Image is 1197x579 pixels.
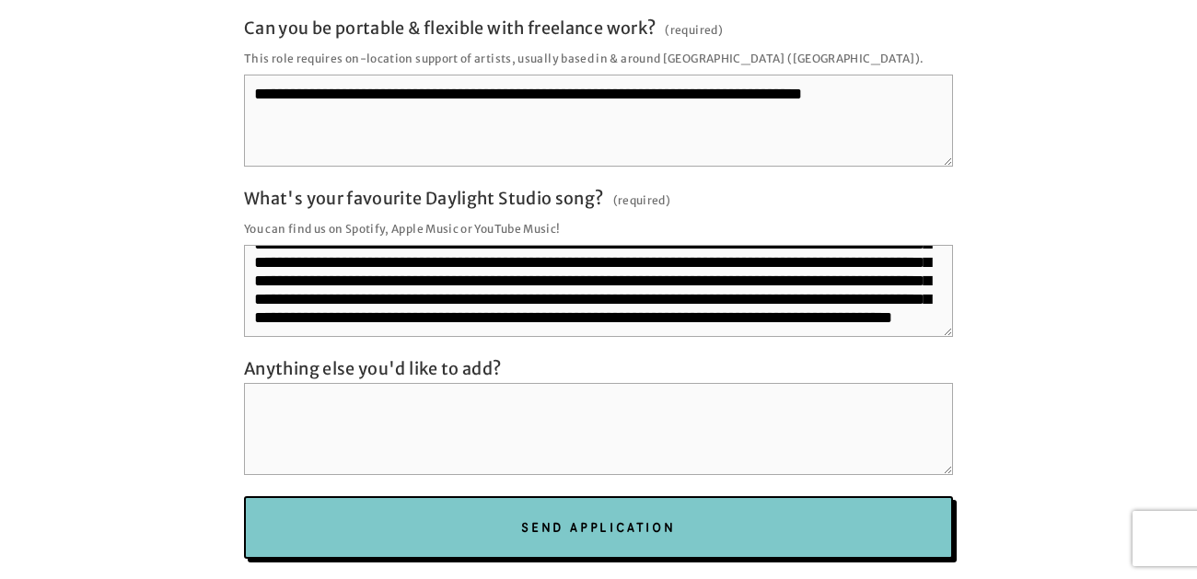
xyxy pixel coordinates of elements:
[521,518,676,535] span: Send Application
[244,358,502,379] span: Anything else you'd like to add?
[613,188,671,213] span: (required)
[244,216,953,241] p: You can find us on Spotify, Apple Music or YouTube Music!
[244,188,603,209] span: What's your favourite Daylight Studio song?
[244,496,953,559] button: Send ApplicationSend Application
[244,46,953,71] p: This role requires on-location support of artists, usually based in & around [GEOGRAPHIC_DATA] ([...
[244,17,656,39] span: Can you be portable & flexible with freelance work?
[665,17,723,42] span: (required)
